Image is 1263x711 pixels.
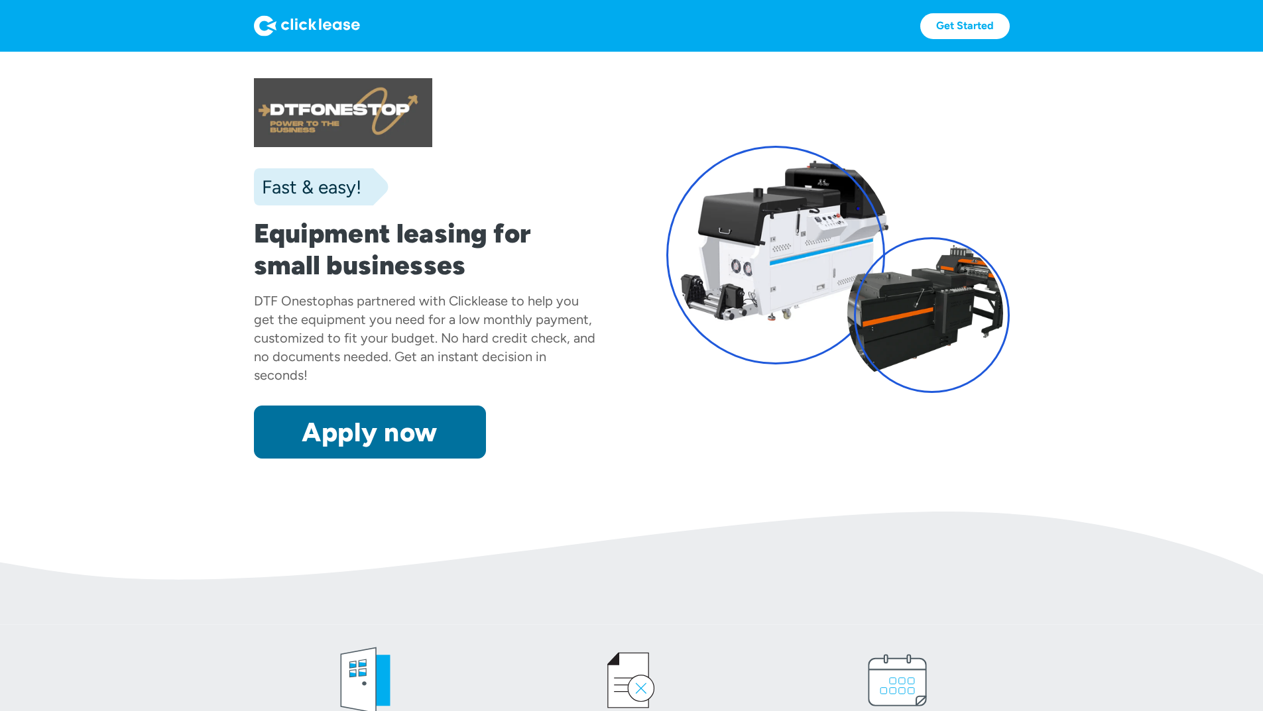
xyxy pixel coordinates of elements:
div: has partnered with Clicklease to help you get the equipment you need for a low monthly payment, c... [254,293,595,383]
div: DTF Onestop [254,293,333,309]
h1: Equipment leasing for small businesses [254,217,597,281]
div: Fast & easy! [254,174,361,200]
img: Logo [254,15,360,36]
a: Apply now [254,406,486,459]
a: Get Started [920,13,1010,39]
